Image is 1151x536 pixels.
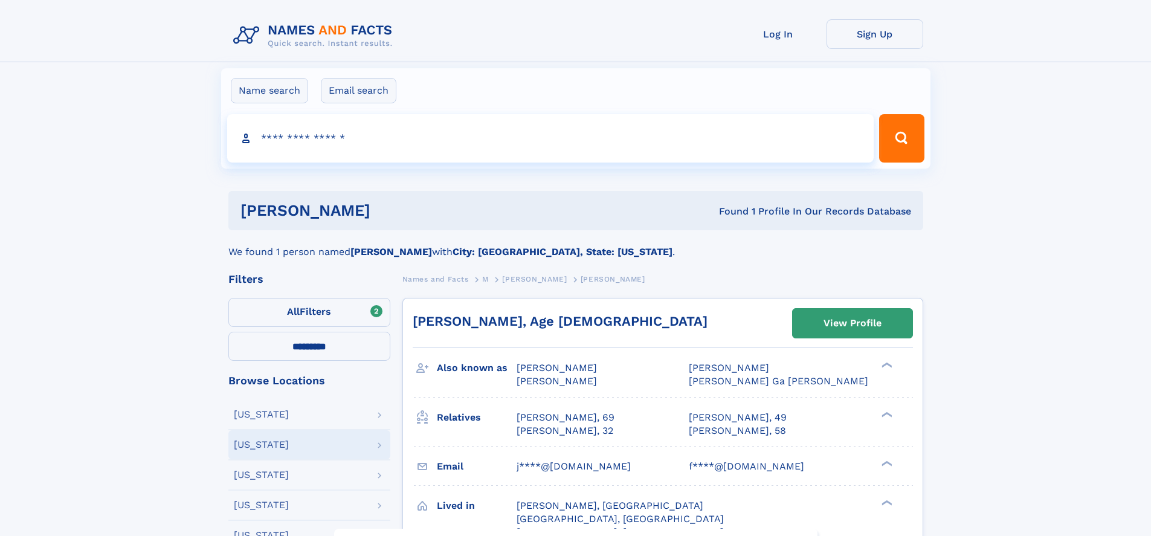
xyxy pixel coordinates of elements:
[228,375,390,386] div: Browse Locations
[689,411,787,424] a: [PERSON_NAME], 49
[234,440,289,450] div: [US_STATE]
[689,375,868,387] span: [PERSON_NAME] Ga [PERSON_NAME]
[234,410,289,419] div: [US_STATE]
[402,271,469,286] a: Names and Facts
[689,362,769,373] span: [PERSON_NAME]
[827,19,923,49] a: Sign Up
[228,230,923,259] div: We found 1 person named with .
[234,470,289,480] div: [US_STATE]
[437,496,517,516] h3: Lived in
[437,358,517,378] h3: Also known as
[544,205,911,218] div: Found 1 Profile In Our Records Database
[482,271,489,286] a: M
[437,456,517,477] h3: Email
[482,275,489,283] span: M
[879,410,893,418] div: ❯
[517,411,614,424] a: [PERSON_NAME], 69
[581,275,645,283] span: [PERSON_NAME]
[517,500,703,511] span: [PERSON_NAME], [GEOGRAPHIC_DATA]
[228,298,390,327] label: Filters
[879,459,893,467] div: ❯
[321,78,396,103] label: Email search
[502,275,567,283] span: [PERSON_NAME]
[879,114,924,163] button: Search Button
[793,309,912,338] a: View Profile
[730,19,827,49] a: Log In
[228,274,390,285] div: Filters
[413,314,708,329] a: [PERSON_NAME], Age [DEMOGRAPHIC_DATA]
[824,309,882,337] div: View Profile
[517,375,597,387] span: [PERSON_NAME]
[689,424,786,438] a: [PERSON_NAME], 58
[517,362,597,373] span: [PERSON_NAME]
[879,499,893,506] div: ❯
[240,203,545,218] h1: [PERSON_NAME]
[437,407,517,428] h3: Relatives
[228,19,402,52] img: Logo Names and Facts
[227,114,874,163] input: search input
[350,246,432,257] b: [PERSON_NAME]
[453,246,672,257] b: City: [GEOGRAPHIC_DATA], State: [US_STATE]
[287,306,300,317] span: All
[517,513,724,525] span: [GEOGRAPHIC_DATA], [GEOGRAPHIC_DATA]
[231,78,308,103] label: Name search
[234,500,289,510] div: [US_STATE]
[517,424,613,438] a: [PERSON_NAME], 32
[879,361,893,369] div: ❯
[502,271,567,286] a: [PERSON_NAME]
